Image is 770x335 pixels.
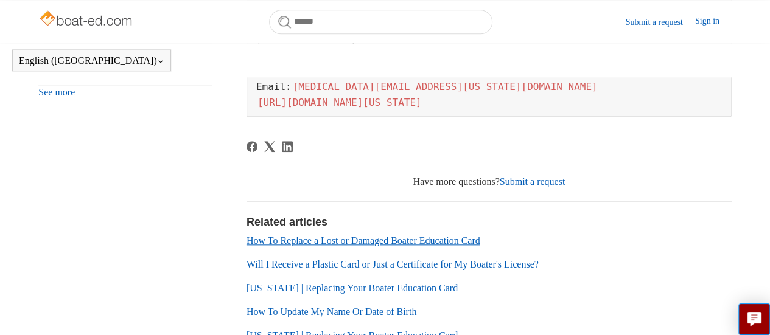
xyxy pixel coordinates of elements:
div: Have more questions? [247,174,732,189]
img: Boat-Ed Help Center home page [38,7,135,32]
a: [US_STATE] | Replacing Your Boater Education Card [247,283,458,293]
a: [URL][DOMAIN_NAME][US_STATE] [256,95,423,109]
a: Sign in [695,15,732,29]
a: X Corp [264,141,275,152]
a: How To Update My Name Or Date of Birth [247,306,416,317]
svg: Share this page on Facebook [247,141,257,152]
a: Submit a request [500,176,565,187]
svg: Share this page on LinkedIn [282,141,293,152]
h2: Related articles [247,214,732,230]
svg: Share this page on X Corp [264,141,275,152]
a: [MEDICAL_DATA][EMAIL_ADDRESS][US_STATE][DOMAIN_NAME] [292,80,599,94]
a: Facebook [247,141,257,152]
a: See more [38,87,75,97]
a: LinkedIn [282,141,293,152]
a: Submit a request [626,16,695,29]
a: Will I Receive a Plastic Card or Just a Certificate for My Boater's License? [247,259,539,269]
button: English ([GEOGRAPHIC_DATA]) [19,55,164,66]
input: Search [269,10,492,34]
button: Live chat [738,303,770,335]
a: How To Replace a Lost or Damaged Boater Education Card [247,235,480,246]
